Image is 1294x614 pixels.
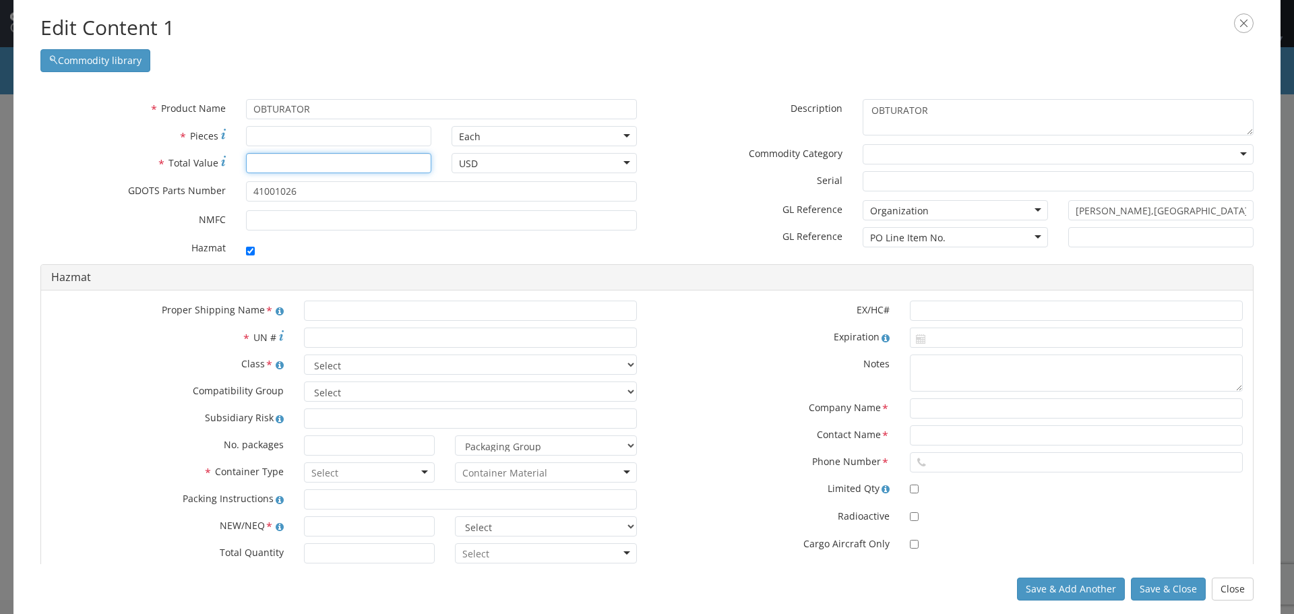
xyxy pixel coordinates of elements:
button: Save & Close [1131,578,1206,601]
span: UN # [253,331,276,344]
label: Cargo Aircraft Only [647,534,900,551]
div: USD [459,157,478,171]
div: PO Line Item No. [870,231,946,245]
label: No. packages [41,435,294,452]
span: Hazmat [191,241,226,254]
input: Container Material [462,466,547,480]
span: Pieces [190,129,218,142]
button: Commodity library [40,49,150,72]
span: GDOTS Parts Number [128,184,226,197]
span: GL Reference [782,203,842,216]
label: Radioactive [647,507,900,523]
div: Organization [870,204,929,218]
label: EX/HC# [647,301,900,317]
span: Total Quantity [220,546,284,559]
label: Company Name [647,398,900,417]
label: Packing Instructions [41,489,294,505]
h2: Edit Content 1 [40,13,1254,42]
span: GL Reference [782,230,842,243]
a: Hazmat [51,270,91,284]
span: Container Type [215,466,284,479]
span: Product Name [161,102,226,115]
label: Expiration [647,328,900,344]
label: Subsidiary Risk [41,408,294,425]
label: Compatibility Group [41,381,294,398]
label: Reportable Quantity [647,562,900,578]
label: Proper Shipping Name [41,301,294,319]
label: Phone Number [647,452,900,470]
button: Save & Add Another [1017,578,1125,601]
input: Select [311,466,340,480]
label: Notes [647,355,900,371]
span: Description [791,102,842,115]
button: Close [1212,578,1254,601]
span: NMFC [199,213,226,226]
label: NEW/NEQ [41,516,294,534]
span: Serial [817,174,842,187]
div: Each [459,130,481,144]
label: Contact Name [647,425,900,443]
label: Limited Qty [647,479,900,495]
label: Class [41,355,294,373]
input: Select [462,547,491,561]
span: Commodity Category [749,147,842,160]
span: Total Value [168,156,218,169]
